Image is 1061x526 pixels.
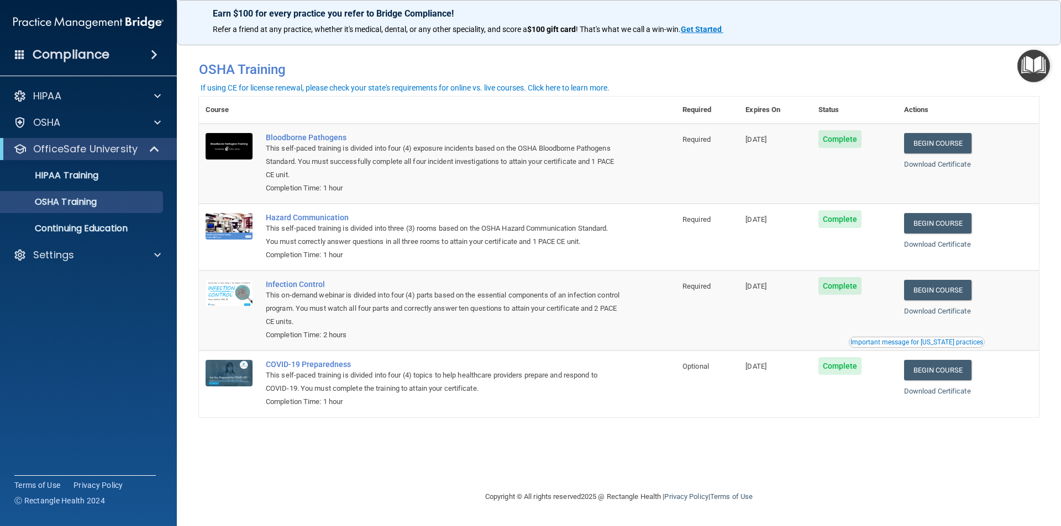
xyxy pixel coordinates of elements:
span: Required [682,215,711,224]
a: Infection Control [266,280,621,289]
h4: Compliance [33,47,109,62]
span: Complete [818,277,862,295]
span: [DATE] [745,135,766,144]
a: Bloodborne Pathogens [266,133,621,142]
img: PMB logo [13,12,164,34]
div: Copyright © All rights reserved 2025 @ Rectangle Health | | [417,479,821,514]
span: Required [682,282,711,290]
a: Begin Course [904,280,971,300]
div: This on-demand webinar is divided into four (4) parts based on the essential components of an inf... [266,289,621,328]
div: This self-paced training is divided into four (4) exposure incidents based on the OSHA Bloodborne... [266,142,621,182]
button: If using CE for license renewal, please check your state's requirements for online vs. live cours... [199,82,611,93]
p: HIPAA [33,89,61,103]
span: Required [682,135,711,144]
div: This self-paced training is divided into three (3) rooms based on the OSHA Hazard Communication S... [266,222,621,248]
p: Settings [33,248,74,262]
a: HIPAA [13,89,161,103]
span: Refer a friend at any practice, whether it's medical, dental, or any other speciality, and score a [213,25,527,34]
div: This self-paced training is divided into four (4) topics to help healthcare providers prepare and... [266,369,621,395]
a: Terms of Use [710,492,753,501]
a: OfficeSafe University [13,142,160,156]
strong: $100 gift card [527,25,576,34]
th: Required [676,97,739,124]
a: Privacy Policy [664,492,708,501]
a: Download Certificate [904,240,971,248]
a: Privacy Policy [73,480,123,491]
p: OSHA [33,116,61,129]
a: Begin Course [904,133,971,153]
span: Complete [818,130,862,148]
a: Download Certificate [904,160,971,168]
a: COVID-19 Preparedness [266,360,621,369]
div: Completion Time: 2 hours [266,328,621,342]
button: Read this if you are a dental practitioner in the state of CA [849,337,985,348]
span: ! That's what we call a win-win. [576,25,681,34]
th: Status [812,97,897,124]
div: Completion Time: 1 hour [266,248,621,262]
p: OSHA Training [7,196,97,208]
strong: Get Started [681,25,722,34]
span: [DATE] [745,215,766,224]
span: Complete [818,210,862,228]
span: [DATE] [745,362,766,370]
div: Important message for [US_STATE] practices [850,339,983,346]
a: Settings [13,248,161,262]
th: Actions [897,97,1039,124]
a: Begin Course [904,360,971,380]
p: OfficeSafe University [33,142,138,156]
div: Completion Time: 1 hour [266,395,621,408]
p: HIPAA Training [7,170,98,181]
p: Continuing Education [7,223,158,234]
a: Get Started [681,25,723,34]
div: Completion Time: 1 hour [266,182,621,195]
a: OSHA [13,116,161,129]
div: If using CE for license renewal, please check your state's requirements for online vs. live cours... [201,84,610,92]
p: Earn $100 for every practice you refer to Bridge Compliance! [213,8,1025,19]
th: Course [199,97,259,124]
a: Download Certificate [904,387,971,395]
span: Ⓒ Rectangle Health 2024 [14,495,105,506]
span: [DATE] [745,282,766,290]
button: Open Resource Center [1017,50,1050,82]
span: Optional [682,362,709,370]
a: Download Certificate [904,307,971,315]
th: Expires On [739,97,811,124]
a: Terms of Use [14,480,60,491]
span: Complete [818,357,862,375]
a: Begin Course [904,213,971,233]
a: Hazard Communication [266,213,621,222]
h4: OSHA Training [199,62,1039,77]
